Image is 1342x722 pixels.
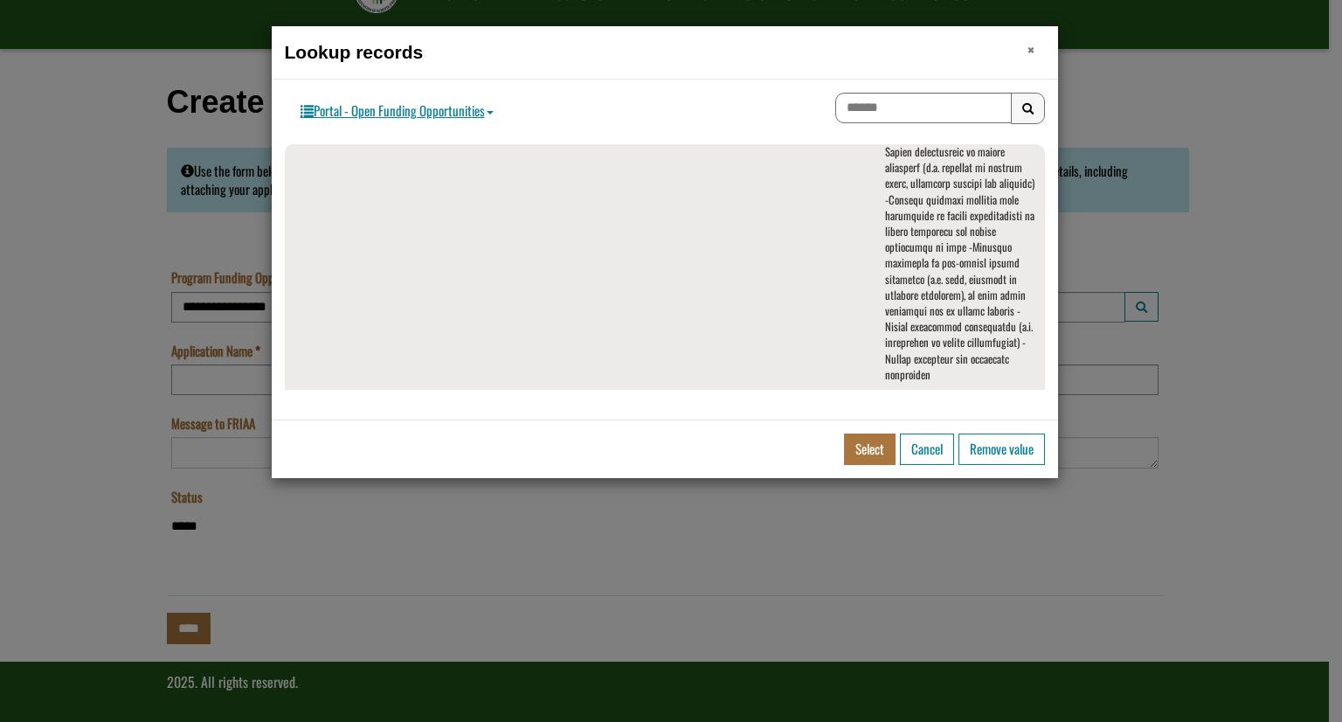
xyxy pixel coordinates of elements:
input: To search on partial text, use the asterisk (*) wildcard character. [835,93,1012,123]
span: Portal - Open Funding Opportunities [314,101,485,120]
a: Portal - Open Funding Opportunities [287,93,507,128]
h1: Lookup records Dialog [285,39,1045,66]
button: Select [844,434,896,464]
button: Cancel [900,434,954,464]
span: × [1027,36,1034,63]
button: Search Results [1011,93,1045,124]
fieldset: APPLICATION INFO [167,268,1163,560]
div: Start a New Application [167,268,1163,644]
button: Close [1027,40,1034,59]
button: Remove value [958,434,1045,464]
